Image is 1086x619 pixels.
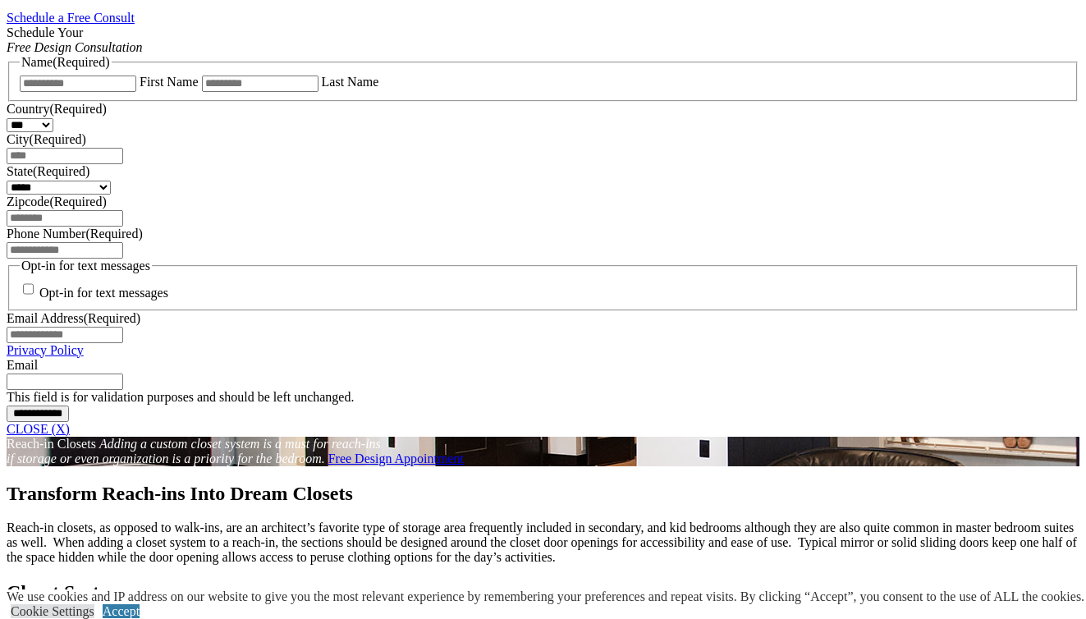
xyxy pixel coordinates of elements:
[322,75,379,89] label: Last Name
[53,55,109,69] span: (Required)
[33,164,89,178] span: (Required)
[7,11,135,25] a: Schedule a Free Consult (opens a dropdown menu)
[49,195,106,209] span: (Required)
[7,358,38,372] label: Email
[30,132,86,146] span: (Required)
[7,311,140,325] label: Email Address
[84,311,140,325] span: (Required)
[11,604,94,618] a: Cookie Settings
[7,520,1079,565] p: Reach-in closets, as opposed to walk-ins, are an architect’s favorite type of storage area freque...
[7,164,89,178] label: State
[7,195,107,209] label: Zipcode
[7,132,86,146] label: City
[20,55,112,70] legend: Name
[7,227,143,241] label: Phone Number
[328,452,464,465] a: Free Design Appointment
[7,437,96,451] span: Reach-in Closets
[103,604,140,618] a: Accept
[20,259,152,273] legend: Opt-in for text messages
[7,102,107,116] label: Country
[7,437,381,465] em: Adding a custom closet system is a must for reach-ins if storage or even organization is a priori...
[7,483,1079,505] h1: Transform Reach-ins Into Dream Closets
[140,75,199,89] label: First Name
[7,40,143,54] em: Free Design Consultation
[7,581,1079,603] h2: Closet Systems
[7,343,84,357] a: Privacy Policy
[7,25,143,54] span: Schedule Your
[49,102,106,116] span: (Required)
[7,589,1084,604] div: We use cookies and IP address on our website to give you the most relevant experience by remember...
[7,422,70,436] a: CLOSE (X)
[7,390,1079,405] div: This field is for validation purposes and should be left unchanged.
[85,227,142,241] span: (Required)
[39,287,168,300] label: Opt-in for text messages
